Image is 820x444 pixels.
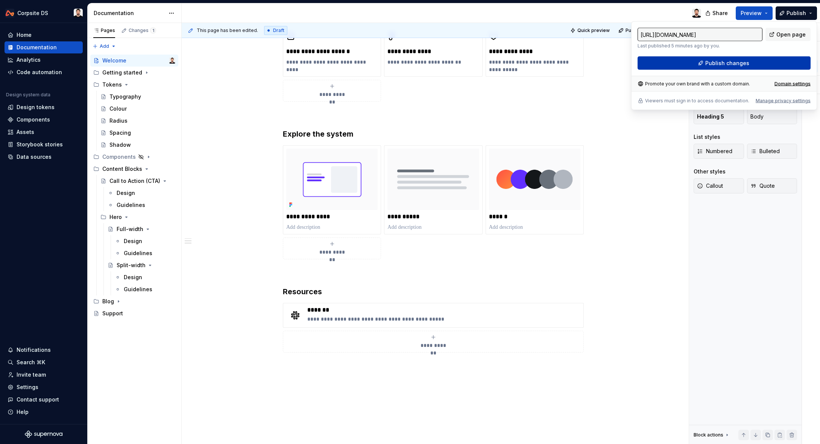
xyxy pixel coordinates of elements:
span: Quick preview [577,27,610,33]
a: Call to Action (CTA) [97,175,178,187]
img: ab9a2884-ed43-4c72-8358-9b5d8adc8dd4.png [286,149,378,210]
button: Help [5,406,83,418]
div: Corpsite DS [17,9,48,17]
span: Preview [741,9,762,17]
div: Design [124,274,142,281]
span: Add [100,43,109,49]
div: Code automation [17,68,62,76]
a: Colour [97,103,178,115]
button: Notifications [5,344,83,356]
button: Search ⌘K [5,356,83,368]
button: Body [747,109,797,124]
a: Home [5,29,83,41]
button: Corpsite DSCh'an [2,5,86,21]
a: Storybook stories [5,138,83,151]
span: This page has been edited. [197,27,258,33]
div: Design [124,237,142,245]
button: Publish [776,6,817,20]
div: Guidelines [124,249,152,257]
div: Search ⌘K [17,359,45,366]
a: Settings [5,381,83,393]
div: Typography [109,93,141,100]
img: 0733df7c-e17f-4421-95a9-ced236ef1ff0.png [5,9,14,18]
a: Documentation [5,41,83,53]
div: Full-width [117,225,143,233]
div: List styles [694,133,720,141]
div: Home [17,31,32,39]
div: Pages [93,27,115,33]
div: Components [102,153,136,161]
div: Help [17,408,29,416]
svg: Supernova Logo [25,430,62,438]
div: Data sources [17,153,52,161]
div: Split-width [117,262,146,269]
div: Settings [17,383,38,391]
a: Design tokens [5,101,83,113]
div: Assets [17,128,34,136]
span: Publish changes [626,27,662,33]
a: Guidelines [105,199,178,211]
div: Page tree [90,55,178,319]
a: Design [112,235,178,247]
a: Split-width [105,259,178,271]
div: Block actions [694,430,730,440]
div: Colour [109,105,127,113]
a: Typography [97,91,178,103]
a: Support [90,307,178,319]
a: Open page [765,28,811,41]
a: Components [5,114,83,126]
span: 1 [150,27,156,33]
p: Viewers must sign in to access documentation. [645,98,749,104]
span: Publish changes [705,59,749,67]
div: Notifications [17,346,51,354]
a: Domain settings [774,81,811,87]
div: Content Blocks [90,163,178,175]
div: Call to Action (CTA) [109,177,160,185]
div: Storybook stories [17,141,63,148]
span: Draft [273,27,284,33]
span: Publish [787,9,806,17]
button: Publish changes [616,25,665,36]
a: Guidelines [112,283,178,295]
img: 18c0f702-f13d-4fc5-a064-f7a16ee09f92.png [286,306,304,324]
div: Invite team [17,371,46,379]
div: Components [17,116,50,123]
img: Ch'an [169,58,175,64]
a: Design [112,271,178,283]
span: Body [750,113,764,120]
button: Quote [747,178,797,193]
button: Numbered [694,144,744,159]
p: Last published 5 minutes ago by you. [638,43,762,49]
img: e148c39d-d0ce-4c08-9f68-e63014ffdd41.png [387,149,479,210]
div: Radius [109,117,128,125]
span: Numbered [697,147,732,155]
img: 10d60bc1-4fce-4ff7-8355-0aed57ab0058.png [489,149,580,210]
button: Preview [736,6,773,20]
button: Manage privacy settings [756,98,811,104]
div: Welcome [102,57,126,64]
div: Documentation [17,44,57,51]
div: Documentation [94,9,165,17]
div: Getting started [102,69,142,76]
div: Promote your own brand with a custom domain. [638,81,750,87]
div: Components [90,151,178,163]
span: Open page [776,31,806,38]
div: Blog [90,295,178,307]
span: Bulleted [750,147,780,155]
a: Spacing [97,127,178,139]
div: Getting started [90,67,178,79]
div: Content Blocks [102,165,142,173]
img: Ch'an [692,9,701,18]
span: Share [712,9,728,17]
div: Design [117,189,135,197]
span: Heading 5 [697,113,724,120]
a: Data sources [5,151,83,163]
div: Hero [109,213,122,221]
a: Design [105,187,178,199]
a: Code automation [5,66,83,78]
button: Heading 5 [694,109,744,124]
div: Blog [102,298,114,305]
